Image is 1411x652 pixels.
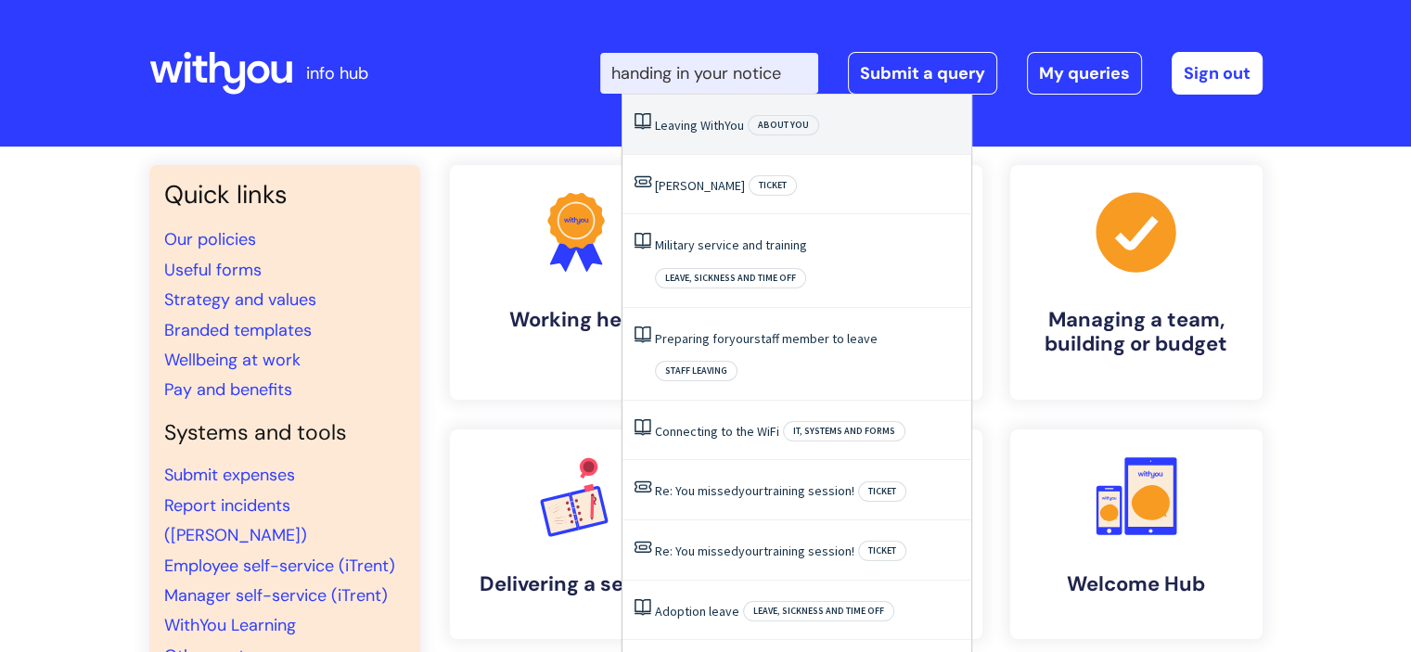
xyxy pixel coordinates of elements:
[655,361,738,381] span: Staff leaving
[465,572,687,596] h4: Delivering a service
[738,543,763,559] span: your
[164,614,296,636] a: WithYou Learning
[164,319,312,341] a: Branded templates
[655,543,854,559] a: Re: You missedyourtraining session!
[655,117,744,134] a: Leaving WithYou
[164,555,395,577] a: Employee self-service (iTrent)
[1027,52,1142,95] a: My queries
[738,482,763,499] span: your
[164,288,316,311] a: Strategy and values
[858,541,906,561] span: Ticket
[164,259,262,281] a: Useful forms
[306,58,368,88] p: info hub
[655,603,739,620] a: Adoption leave
[729,330,754,347] span: your
[164,584,388,607] a: Manager self-service (iTrent)
[164,420,405,446] h4: Systems and tools
[655,268,806,288] span: Leave, sickness and time off
[655,423,779,440] a: Connecting to the WiFi
[743,601,894,621] span: Leave, sickness and time off
[655,237,807,253] a: Military service and training
[783,421,905,441] span: IT, systems and forms
[725,117,744,134] span: You
[655,177,745,194] a: [PERSON_NAME]
[164,228,256,250] a: Our policies
[655,330,878,347] a: Preparing foryourstaff member to leave
[748,115,819,135] span: About you
[1010,429,1263,639] a: Welcome Hub
[848,52,997,95] a: Submit a query
[164,494,307,546] a: Report incidents ([PERSON_NAME])
[600,52,1263,95] div: | -
[858,481,906,502] span: Ticket
[1172,52,1263,95] a: Sign out
[1025,308,1248,357] h4: Managing a team, building or budget
[164,378,292,401] a: Pay and benefits
[164,180,405,210] h3: Quick links
[600,53,818,94] input: Search
[450,429,702,639] a: Delivering a service
[465,308,687,332] h4: Working here
[164,349,301,371] a: Wellbeing at work
[1010,165,1263,400] a: Managing a team, building or budget
[164,464,295,486] a: Submit expenses
[749,175,797,196] span: Ticket
[1025,572,1248,596] h4: Welcome Hub
[450,165,702,400] a: Working here
[655,482,854,499] a: Re: You missedyourtraining session!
